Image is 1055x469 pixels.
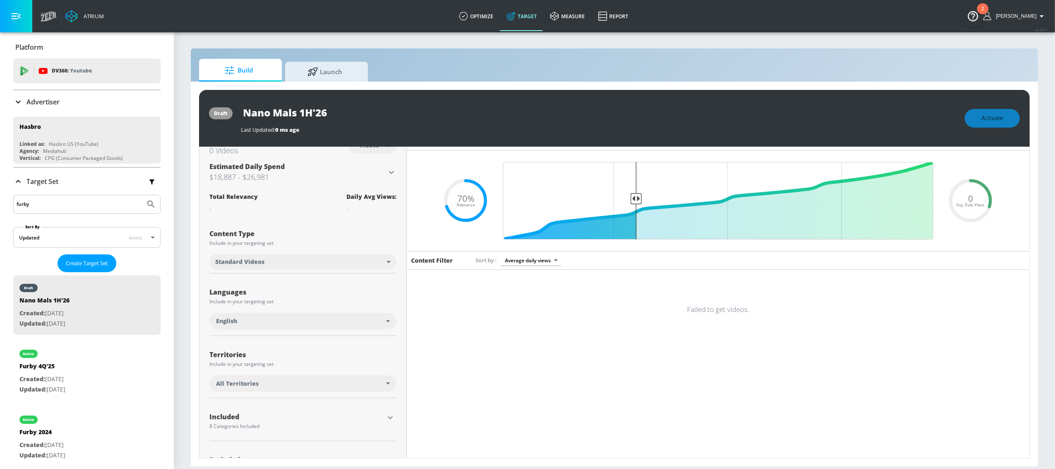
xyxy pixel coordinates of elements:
[209,362,397,367] div: Include in your targeting set
[19,362,65,374] div: Furby 4Q'25
[142,195,160,213] button: Submit Search
[19,319,47,327] span: Updated:
[209,299,397,304] div: Include in your targeting set
[52,66,92,75] p: DV360:
[983,11,1047,21] button: [PERSON_NAME]
[45,155,123,162] div: CPG (Consumer Packaged Goods)
[968,194,973,203] span: 0
[19,319,70,329] p: [DATE]
[275,126,299,133] span: 0 ms ago
[956,203,985,207] span: Avg. Daily Views
[17,199,142,210] input: Search by name or Id
[543,1,591,31] a: measure
[19,375,45,383] span: Created:
[13,341,161,401] div: activeFurby 4Q'25Created:[DATE]Updated:[DATE]
[13,407,161,467] div: activeFurby 2024Created:[DATE]Updated:[DATE]
[19,123,41,131] div: Hasbro
[499,162,937,239] input: Final Threshold
[209,313,397,329] div: English
[346,193,397,201] div: Daily Avg Views:
[13,116,161,164] div: HasbroLinked as:Hasbro US (YouTube)Agency:MediahubVertical:CPG (Consumer Packaged Goods)
[500,1,543,31] a: Target
[19,155,41,162] div: Vertical:
[993,13,1037,19] span: login as: lindsay.benharris@zefr.com
[19,234,39,241] div: Updated
[687,305,749,314] h6: Failed to get videos.
[215,258,264,266] span: Standard Videos
[24,224,41,230] label: Sort By
[19,440,65,450] p: [DATE]
[13,276,161,335] div: draftNano Mals 1H'26Created:[DATE]Updated:[DATE]
[15,43,43,52] p: Platform
[452,1,500,31] a: optimize
[23,352,34,356] div: active
[209,241,397,246] div: Include in your targeting set
[209,162,397,183] div: Estimated Daily Spend$18,887 - $26,981
[19,450,65,461] p: [DATE]
[129,234,142,241] span: latest
[26,177,58,186] p: Target Set
[209,351,397,358] div: Territories
[457,194,474,203] span: 70%
[19,147,39,155] div: Agency:
[26,97,60,106] p: Advertiser
[19,308,70,319] p: [DATE]
[501,255,561,266] div: Average daily views
[457,203,475,207] span: Relevance
[209,171,387,183] h3: $18,887 - $26,981
[961,4,985,27] button: Open Resource Center, 2 new notifications
[293,62,356,82] span: Launch
[23,418,34,422] div: active
[13,90,161,114] div: Advertiser
[207,60,270,80] span: Build
[209,413,384,420] div: Included
[19,296,70,308] div: Nano Mals 1H'26
[214,110,228,117] div: draft
[19,374,65,384] p: [DATE]
[476,256,497,264] span: Sort by
[216,317,237,325] span: English
[19,441,45,449] span: Created:
[209,162,285,171] span: Estimated Daily Spend
[19,428,65,440] div: Furby 2024
[49,140,99,147] div: Hasbro US (YouTube)
[70,66,92,75] p: Youtube
[13,58,161,83] div: DV360: Youtube
[981,9,984,19] div: 2
[43,147,66,155] div: Mediahub
[19,384,65,395] p: [DATE]
[58,254,116,272] button: Create Target Set
[209,375,397,392] div: All Territories
[209,230,397,237] div: Content Type
[24,286,33,290] div: draft
[19,309,45,317] span: Created:
[209,289,397,295] div: Languages
[19,385,47,393] span: Updated:
[13,168,161,195] div: Target Set
[13,36,161,59] div: Platform
[19,140,45,147] div: Linked as:
[355,142,383,149] div: Videos
[209,457,384,463] div: Excluded
[65,10,104,22] a: Atrium
[1035,27,1047,32] span: v 4.25.4
[411,256,453,264] h6: Content Filter
[66,259,108,268] span: Create Target Set
[209,193,258,201] div: Total Relevancy
[209,424,384,429] div: 8 Categories Included
[241,126,956,133] div: Last Updated:
[80,12,104,20] div: Atrium
[19,451,47,459] span: Updated:
[216,380,259,388] span: All Territories
[591,1,635,31] a: Report
[209,145,251,155] div: 0 Videos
